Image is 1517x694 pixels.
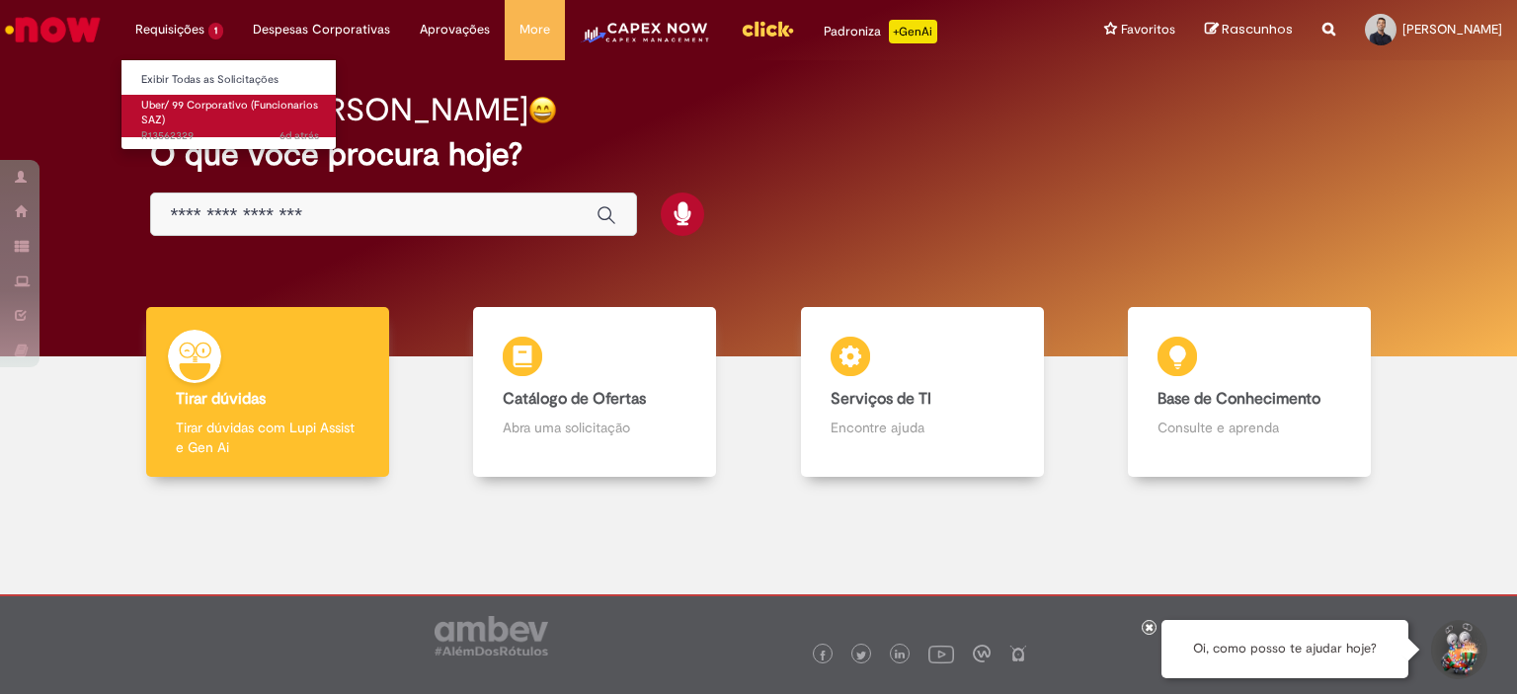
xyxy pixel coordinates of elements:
p: Encontre ajuda [831,418,1014,437]
img: logo_footer_naosei.png [1009,645,1027,662]
a: Rascunhos [1205,21,1293,39]
img: logo_footer_linkedin.png [895,650,905,661]
p: Consulte e aprenda [1158,418,1341,437]
img: logo_footer_ambev_rotulo_gray.png [435,616,548,655]
h2: Bom dia, [PERSON_NAME] [150,93,528,127]
img: happy-face.png [528,96,557,124]
a: Aberto R13562329 : Uber/ 99 Corporativo (Funcionarios SAZ) [121,95,339,137]
a: Catálogo de Ofertas Abra uma solicitação [432,307,759,478]
img: ServiceNow [2,10,104,49]
div: Padroniza [824,20,937,43]
img: logo_footer_twitter.png [856,651,866,660]
span: R13562329 [141,128,319,144]
span: Aprovações [420,20,490,39]
span: Uber/ 99 Corporativo (Funcionarios SAZ) [141,98,318,128]
span: Requisições [135,20,204,39]
div: Oi, como posso te ajudar hoje? [1161,620,1408,678]
span: Favoritos [1121,20,1175,39]
span: 6d atrás [279,128,319,143]
span: [PERSON_NAME] [1402,21,1502,38]
h2: O que você procura hoje? [150,137,1368,172]
time: 24/09/2025 10:58:18 [279,128,319,143]
a: Base de Conhecimento Consulte e aprenda [1086,307,1414,478]
p: Tirar dúvidas com Lupi Assist e Gen Ai [176,418,359,457]
span: More [519,20,550,39]
a: Serviços de TI Encontre ajuda [758,307,1086,478]
img: logo_footer_workplace.png [973,645,991,662]
span: 1 [208,23,223,39]
p: +GenAi [889,20,937,43]
button: Iniciar Conversa de Suporte [1428,620,1487,679]
span: Rascunhos [1222,20,1293,39]
ul: Requisições [120,59,337,150]
b: Base de Conhecimento [1158,389,1320,409]
b: Tirar dúvidas [176,389,266,409]
img: CapexLogo5.png [580,20,711,59]
img: click_logo_yellow_360x200.png [741,14,794,43]
p: Abra uma solicitação [503,418,686,437]
img: logo_footer_facebook.png [818,651,828,660]
b: Catálogo de Ofertas [503,389,646,409]
a: Exibir Todas as Solicitações [121,69,339,91]
b: Serviços de TI [831,389,931,409]
span: Despesas Corporativas [253,20,390,39]
img: logo_footer_youtube.png [928,641,954,666]
a: Tirar dúvidas Tirar dúvidas com Lupi Assist e Gen Ai [104,307,432,478]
